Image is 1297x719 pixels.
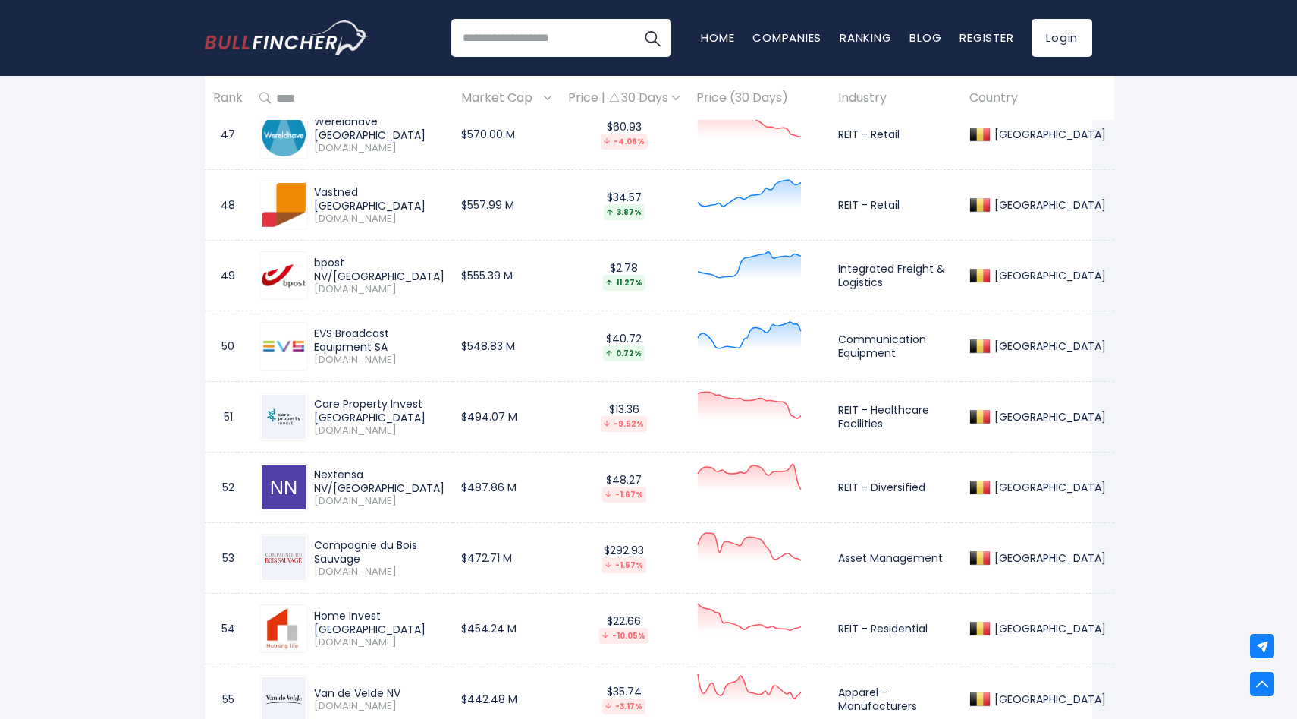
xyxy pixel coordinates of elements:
[205,20,368,55] a: Go to homepage
[453,594,560,664] td: $454.24 M
[568,120,680,150] div: $60.93
[205,241,251,311] td: 49
[601,134,648,150] div: -4.06%
[568,544,680,573] div: $292.93
[599,628,648,644] div: -10.05%
[830,241,961,311] td: Integrated Freight & Logistics
[604,204,645,220] div: 3.87%
[314,185,444,213] div: Vastned [GEOGRAPHIC_DATA]
[453,99,560,170] td: $570.00 M
[314,283,444,296] span: [DOMAIN_NAME]
[314,115,444,142] div: Wereldhave [GEOGRAPHIC_DATA]
[453,241,560,311] td: $555.39 M
[453,523,560,594] td: $472.71 M
[991,481,1106,494] div: [GEOGRAPHIC_DATA]
[314,609,444,636] div: Home Invest [GEOGRAPHIC_DATA]
[262,183,306,227] img: VASTB.BR.png
[262,536,306,580] img: COMB.BR.png
[688,76,830,121] th: Price (30 Days)
[1032,19,1092,57] a: Login
[262,112,306,156] img: WEHB.BR.png
[701,30,734,46] a: Home
[991,198,1106,212] div: [GEOGRAPHIC_DATA]
[314,397,444,424] div: Care Property Invest [GEOGRAPHIC_DATA]
[568,191,680,220] div: $34.57
[314,326,444,354] div: EVS Broadcast Equipment SA
[830,170,961,241] td: REIT - Retail
[314,424,444,437] span: [DOMAIN_NAME]
[602,699,645,714] div: -3.17%
[602,487,646,503] div: -1.67%
[314,566,444,579] span: [DOMAIN_NAME]
[830,453,961,523] td: REIT - Diversified
[205,170,251,241] td: 48
[991,410,1106,424] div: [GEOGRAPHIC_DATA]
[568,402,680,432] div: $13.36
[568,332,680,361] div: $40.72
[314,142,444,155] span: [DOMAIN_NAME]
[262,607,306,651] img: HOMI.BR.png
[991,622,1106,635] div: [GEOGRAPHIC_DATA]
[961,76,1114,121] th: Country
[205,382,251,453] td: 51
[830,311,961,382] td: Communication Equipment
[840,30,891,46] a: Ranking
[314,354,444,367] span: [DOMAIN_NAME]
[830,76,961,121] th: Industry
[262,324,306,368] img: EVS.BR.png
[453,311,560,382] td: $548.83 M
[830,594,961,664] td: REIT - Residential
[205,20,369,55] img: Bullfincher logo
[603,275,645,291] div: 11.27%
[602,557,646,573] div: -1.57%
[959,30,1013,46] a: Register
[909,30,941,46] a: Blog
[830,382,961,453] td: REIT - Healthcare Facilities
[991,692,1106,706] div: [GEOGRAPHIC_DATA]
[991,551,1106,565] div: [GEOGRAPHIC_DATA]
[453,382,560,453] td: $494.07 M
[314,213,444,225] span: [DOMAIN_NAME]
[752,30,821,46] a: Companies
[568,90,680,106] div: Price | 30 Days
[205,311,251,382] td: 50
[568,614,680,644] div: $22.66
[314,256,444,283] div: bpost NV/[GEOGRAPHIC_DATA]
[262,395,306,439] img: CPINV.BR.png
[205,453,251,523] td: 52
[568,685,680,714] div: $35.74
[830,99,961,170] td: REIT - Retail
[314,700,444,713] span: [DOMAIN_NAME]
[991,128,1106,141] div: [GEOGRAPHIC_DATA]
[461,87,540,110] span: Market Cap
[314,468,444,495] div: Nextensa NV/[GEOGRAPHIC_DATA]
[830,523,961,594] td: Asset Management
[568,473,680,503] div: $48.27
[314,686,444,700] div: Van de Velde NV
[601,416,647,432] div: -9.52%
[991,339,1106,353] div: [GEOGRAPHIC_DATA]
[205,99,251,170] td: 47
[991,269,1106,282] div: [GEOGRAPHIC_DATA]
[453,170,560,241] td: $557.99 M
[205,76,251,121] th: Rank
[603,345,645,361] div: 0.72%
[633,19,671,57] button: Search
[262,263,306,289] img: BPOST.BR.png
[568,261,680,291] div: $2.78
[453,453,560,523] td: $487.86 M
[314,538,444,566] div: Compagnie du Bois Sauvage
[205,523,251,594] td: 53
[314,495,444,508] span: [DOMAIN_NAME]
[205,594,251,664] td: 54
[314,636,444,649] span: [DOMAIN_NAME]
